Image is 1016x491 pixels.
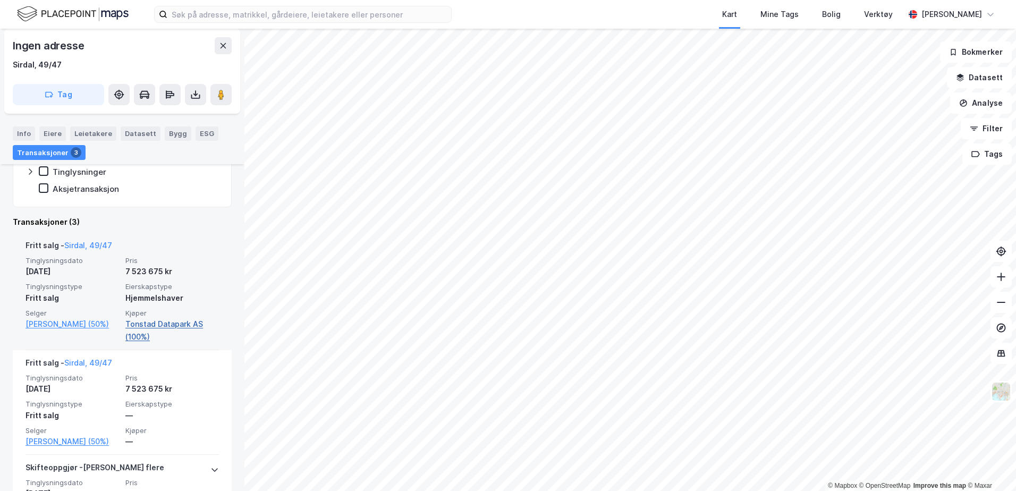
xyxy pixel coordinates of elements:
[125,435,219,448] div: —
[26,282,119,291] span: Tinglysningstype
[125,400,219,409] span: Eierskapstype
[53,184,119,194] div: Aksjetransaksjon
[53,167,106,177] div: Tinglysninger
[947,67,1012,88] button: Datasett
[125,318,219,343] a: Tonstad Datapark AS (100%)
[26,239,112,256] div: Fritt salg -
[125,256,219,265] span: Pris
[722,8,737,21] div: Kart
[125,383,219,395] div: 7 523 675 kr
[26,400,119,409] span: Tinglysningstype
[26,309,119,318] span: Selger
[864,8,893,21] div: Verktøy
[26,374,119,383] span: Tinglysningsdato
[64,358,112,367] a: Sirdal, 49/47
[26,318,119,331] a: [PERSON_NAME] (50%)
[962,143,1012,165] button: Tags
[39,126,66,140] div: Eiere
[17,5,129,23] img: logo.f888ab2527a4732fd821a326f86c7f29.svg
[26,292,119,304] div: Fritt salg
[13,216,232,228] div: Transaksjoner (3)
[165,126,191,140] div: Bygg
[71,147,81,157] div: 3
[121,126,160,140] div: Datasett
[13,58,62,71] div: Sirdal, 49/47
[26,383,119,395] div: [DATE]
[70,126,116,140] div: Leietakere
[828,482,857,489] a: Mapbox
[950,92,1012,114] button: Analyse
[991,382,1011,402] img: Z
[26,426,119,435] span: Selger
[13,37,86,54] div: Ingen adresse
[26,409,119,422] div: Fritt salg
[13,84,104,105] button: Tag
[961,118,1012,139] button: Filter
[13,126,35,140] div: Info
[26,256,119,265] span: Tinglysningsdato
[940,41,1012,63] button: Bokmerker
[64,241,112,250] a: Sirdal, 49/47
[125,265,219,278] div: 7 523 675 kr
[125,374,219,383] span: Pris
[26,265,119,278] div: [DATE]
[125,282,219,291] span: Eierskapstype
[26,435,119,448] a: [PERSON_NAME] (50%)
[859,482,911,489] a: OpenStreetMap
[125,409,219,422] div: —
[913,482,966,489] a: Improve this map
[822,8,841,21] div: Bolig
[125,309,219,318] span: Kjøper
[196,126,218,140] div: ESG
[963,440,1016,491] iframe: Chat Widget
[125,426,219,435] span: Kjøper
[26,357,112,374] div: Fritt salg -
[125,292,219,304] div: Hjemmelshaver
[921,8,982,21] div: [PERSON_NAME]
[26,478,119,487] span: Tinglysningsdato
[167,6,451,22] input: Søk på adresse, matrikkel, gårdeiere, leietakere eller personer
[760,8,799,21] div: Mine Tags
[125,478,219,487] span: Pris
[963,440,1016,491] div: Kontrollprogram for chat
[13,145,86,159] div: Transaksjoner
[26,461,164,478] div: Skifteoppgjør - [PERSON_NAME] flere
